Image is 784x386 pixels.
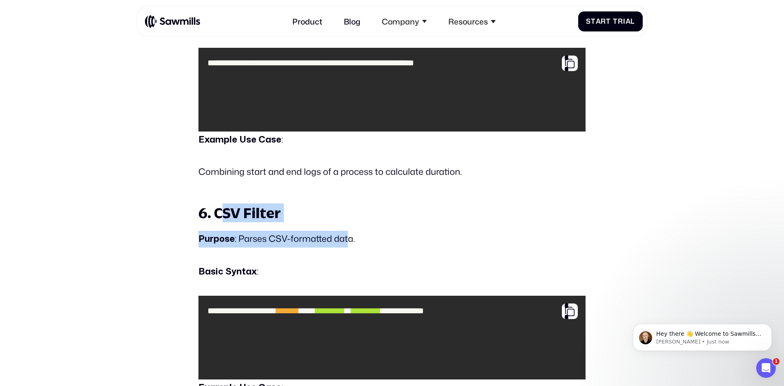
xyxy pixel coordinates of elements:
a: Product [287,11,328,32]
iframe: Intercom live chat [756,358,776,378]
span: S [586,17,591,25]
p: : Parses CSV-formatted data. [198,231,586,248]
a: Blog [338,11,366,32]
span: T [613,17,618,25]
span: a [626,17,631,25]
span: r [618,17,623,25]
div: Resources [448,17,488,26]
strong: Purpose [198,235,235,243]
div: Company [376,11,432,32]
div: Resources [443,11,501,32]
p: Combining start and end logs of a process to calculate duration. [198,164,586,180]
p: Message from Winston, sent Just now [36,31,141,39]
strong: 6. CSV Filter [198,204,281,221]
p: : [198,263,586,280]
strong: Example Use Case [198,136,281,144]
span: t [591,17,596,25]
strong: Basic Syntax [198,268,257,276]
a: StartTrial [578,11,643,31]
span: i [623,17,626,25]
span: l [630,17,635,25]
span: r [601,17,606,25]
span: t [606,17,611,25]
span: 1 [773,358,780,365]
p: : [198,132,586,148]
span: Hey there 👋 Welcome to Sawmills. The smart telemetry management platform that solves cost, qualit... [36,24,140,71]
span: a [596,17,601,25]
div: Company [382,17,419,26]
iframe: Intercom notifications message [621,307,784,364]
